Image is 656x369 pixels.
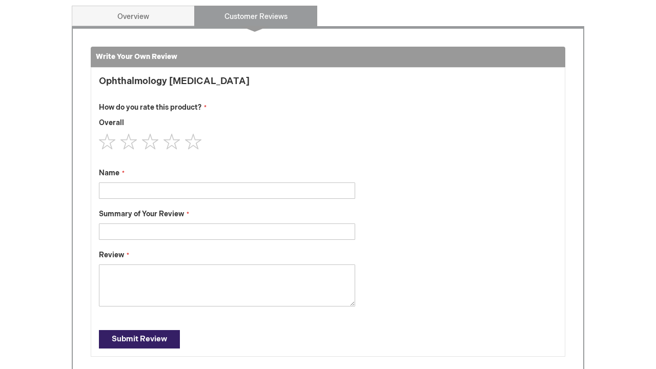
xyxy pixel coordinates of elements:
a: Customer Reviews [194,6,317,26]
a: Overview [72,6,195,26]
strong: Ophthalmology [MEDICAL_DATA] [99,75,355,87]
strong: Write Your Own Review [96,52,177,61]
span: Review [99,251,124,259]
span: Summary of Your Review [99,210,184,218]
span: Name [99,169,119,177]
span: Overall [99,118,124,127]
span: Submit Review [112,334,167,344]
span: How do you rate this product? [99,103,201,112]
